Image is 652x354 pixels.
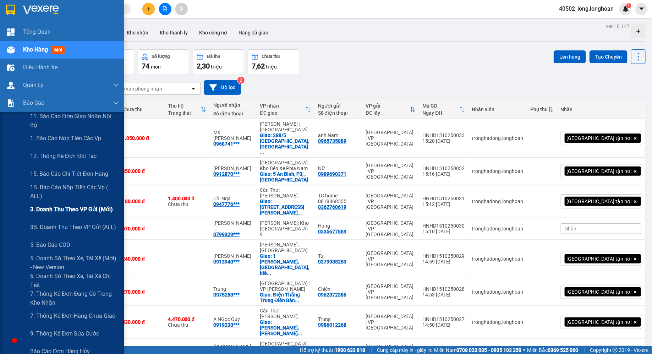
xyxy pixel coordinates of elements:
[213,220,253,232] div: TRƯƠNG ANH HÀO
[377,346,432,354] span: Cung cấp máy in - giấy in:
[164,100,210,119] th: Toggle SortBy
[163,6,168,11] span: file-add
[423,316,465,322] div: HNHD1510250027
[30,254,119,272] span: 5. Doanh số theo xe, tài xế (mới) - New version
[472,226,524,232] div: tronghadong.longhoan
[260,281,311,292] div: [GEOGRAPHIC_DATA] : VP [PERSON_NAME]
[30,223,116,232] span: 3B. Doanh Thu theo VP Gửi (ALL)
[168,196,206,201] div: 1.400.000 đ
[213,253,253,259] div: Nguyễn Lan
[260,121,311,132] div: [PERSON_NAME] : [GEOGRAPHIC_DATA]
[213,102,253,108] div: Người nhận
[366,220,416,237] div: [GEOGRAPHIC_DATA] : VP [GEOGRAPHIC_DATA]
[191,86,196,92] svg: open
[318,165,359,171] div: Nữ
[298,210,302,216] span: ...
[260,160,311,171] div: [GEOGRAPHIC_DATA]: Kho Bến Xe Phía Nam
[366,130,416,147] div: [GEOGRAPHIC_DATA] : VP [GEOGRAPHIC_DATA]
[567,319,632,325] span: [GEOGRAPHIC_DATA] tận nơi
[567,289,632,295] span: [GEOGRAPHIC_DATA] tận nơi
[211,64,222,70] span: triệu
[260,198,311,216] div: Giao: 120/10 Trần Phú, Nình Kiều, Cần Thơ
[423,132,465,138] div: HNHD1510250033
[30,289,119,307] span: 7. Thống kê đơn đang có trong kho nhận
[138,49,189,75] button: Số lượng74món
[252,62,265,70] span: 7,62
[567,256,632,262] span: [GEOGRAPHIC_DATA] tận nơi
[168,316,206,328] div: Chưa thu
[267,270,271,276] span: ...
[113,85,162,92] div: Chọn văn phòng nhận
[472,256,524,262] div: tronghadong.longhoan
[523,349,525,352] span: ⚪️
[30,272,119,289] span: 6. Doanh số theo xe, tài xế chi tiết
[175,3,188,15] button: aim
[554,50,586,63] button: Lên hàng
[159,3,171,15] button: file-add
[30,329,99,338] span: 9. Thống kê đơn sửa cước
[366,314,416,331] div: [GEOGRAPHIC_DATA] : VP [GEOGRAPHIC_DATA]
[256,100,314,119] th: Toggle SortBy
[23,98,44,107] span: Báo cáo
[472,198,524,204] div: tronghadong.longhoan
[318,223,359,229] div: Hùng
[146,6,151,11] span: plus
[122,289,160,295] div: 270.000 đ
[434,346,521,354] span: Miền Nam
[260,171,311,183] div: Giao: 5 An Bình, P3, , Đà LẠt
[266,64,277,70] span: triệu
[318,322,346,328] div: 0986012268
[193,24,233,41] button: Kho công nợ
[366,283,416,300] div: [GEOGRAPHIC_DATA] : VP [GEOGRAPHIC_DATA]
[51,46,65,54] span: mới
[7,64,15,71] img: warehouse-icon
[635,3,648,15] button: caret-down
[179,6,184,11] span: aim
[613,348,618,353] span: copyright
[122,319,160,325] div: 530.000 đ
[318,103,359,109] div: Người gửi
[456,347,521,353] strong: 0708 023 035 - 0935 103 250
[122,168,160,174] div: 450.000 đ
[30,134,101,143] span: 1. Báo cáo nộp tiền các vp
[583,346,585,354] span: |
[113,82,119,88] span: down
[335,347,365,353] strong: 1900 633 818
[122,198,160,204] div: 180.000 đ
[553,4,619,13] span: 40502_long.longhoan
[168,103,201,109] div: Thu hộ
[260,319,311,336] div: Giao: Đường Trần Hưng Đạo, Mỹ Xuyên, Long Xuyên An Giang
[168,316,206,322] div: 4.470.000 đ
[298,331,302,336] span: ...
[30,152,97,160] span: 12. Thống kê đơn đối tác
[472,289,524,295] div: tronghadong.longhoan
[419,100,469,119] th: Toggle SortBy
[7,28,15,36] img: dashboard-icon
[318,171,346,177] div: 0989690371
[318,316,359,322] div: Trung
[318,132,359,138] div: anh Nam
[423,165,465,171] div: HNHD1510250032
[318,259,346,265] div: 0379935253
[318,138,346,144] div: 0965735889
[423,110,459,116] div: Ngày ĐH
[423,259,465,265] div: 14:59 [DATE]
[567,198,632,205] span: [GEOGRAPHIC_DATA] tận nơi
[260,292,311,303] div: Giao: Điện Thắng Trung Điền Bàn Quảng NAm
[472,135,524,141] div: tronghadong.longhoan
[30,169,109,178] span: 15. Báo cáo chi tiết đơn hàng
[204,80,241,95] button: Bộ lọc
[423,229,465,234] div: 15:10 [DATE]
[213,165,253,171] div: Phạm Anh Tung
[23,63,57,72] span: Điều hành xe
[366,110,410,116] div: ĐC lấy
[248,49,299,75] button: Chưa thu7,62 triệu
[168,196,206,207] div: Chưa thu
[23,81,44,89] span: Quản Lý
[23,27,51,36] span: Tổng Quan
[7,46,15,54] img: warehouse-icon
[260,253,311,276] div: Giao: 1 Phan Đăng Lưu, Long Bình, biên Hoà, Đồng NAi
[527,100,557,119] th: Toggle SortBy
[295,298,299,303] span: ...
[260,187,311,198] div: Cần Thơ: [PERSON_NAME]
